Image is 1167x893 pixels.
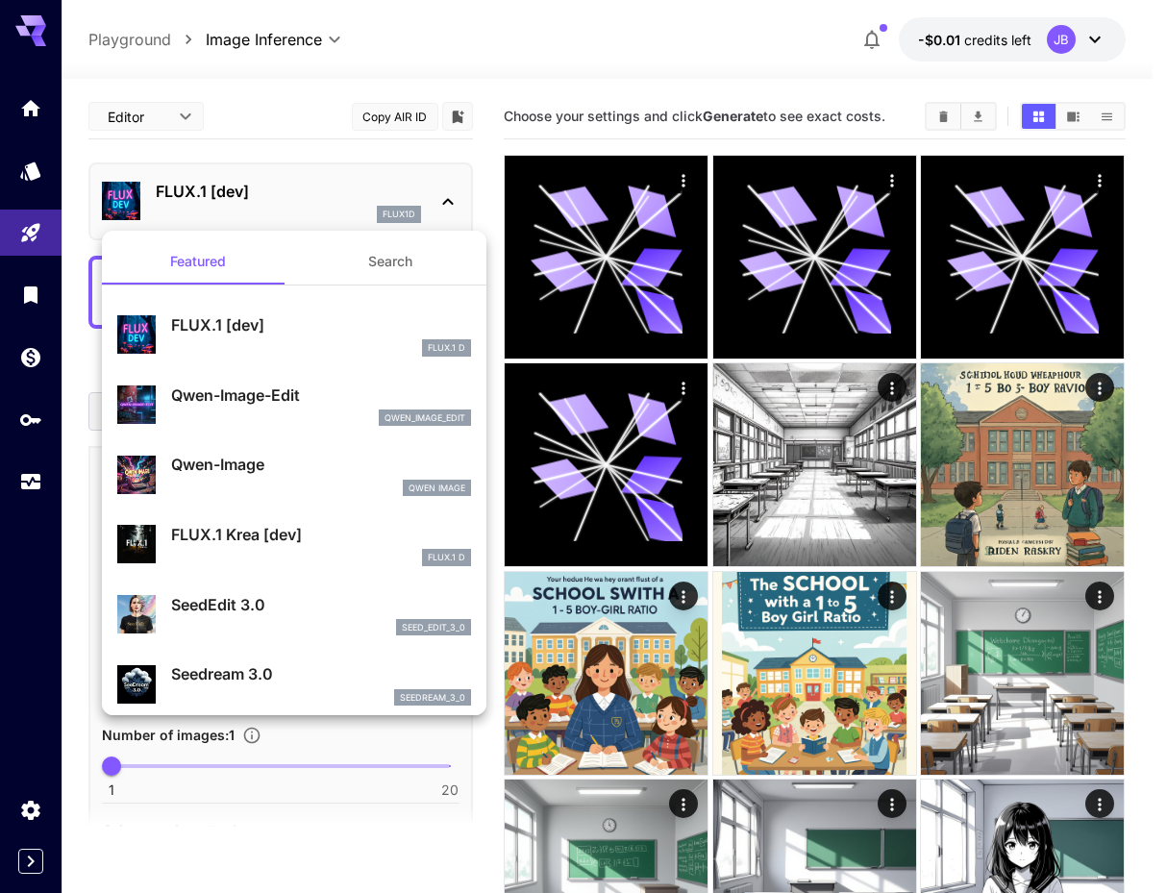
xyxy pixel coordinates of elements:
div: FLUX.1 Krea [dev]FLUX.1 D [117,515,471,574]
div: FLUX.1 [dev]FLUX.1 D [117,306,471,364]
div: SeedEdit 3.0seed_edit_3_0 [117,585,471,644]
p: seedream_3_0 [400,691,465,705]
div: Qwen-ImageQwen Image [117,445,471,504]
button: Search [294,238,486,285]
p: FLUX.1 D [428,341,465,355]
div: Qwen-Image-Editqwen_image_edit [117,376,471,434]
p: Qwen-Image [171,453,471,476]
p: FLUX.1 [dev] [171,313,471,336]
p: qwen_image_edit [385,411,465,425]
p: Qwen-Image-Edit [171,384,471,407]
p: SeedEdit 3.0 [171,593,471,616]
p: seed_edit_3_0 [402,621,465,634]
div: Seedream 3.0seedream_3_0 [117,655,471,713]
p: FLUX.1 D [428,551,465,564]
p: FLUX.1 Krea [dev] [171,523,471,546]
p: Seedream 3.0 [171,662,471,685]
p: Qwen Image [409,482,465,495]
button: Featured [102,238,294,285]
